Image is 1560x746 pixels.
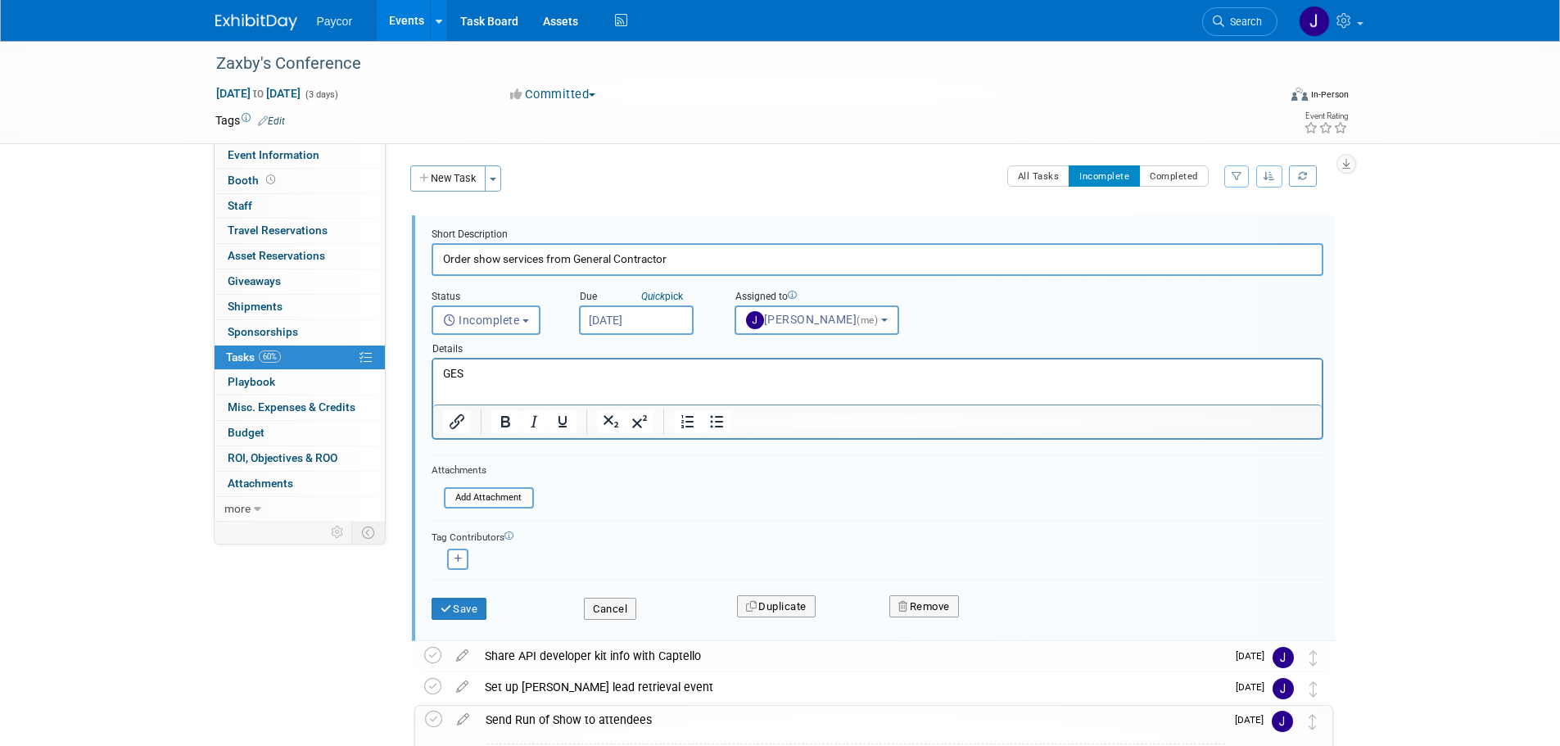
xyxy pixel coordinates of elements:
a: Search [1202,7,1277,36]
i: Move task [1309,681,1318,697]
span: Attachments [228,477,293,490]
span: Shipments [228,300,283,313]
a: edit [449,712,477,727]
input: Name of task or a short description [432,243,1323,275]
td: Personalize Event Tab Strip [323,522,352,543]
button: Completed [1139,165,1209,187]
span: Misc. Expenses & Credits [228,400,355,414]
a: Misc. Expenses & Credits [215,396,385,420]
button: Remove [889,595,959,618]
span: Search [1224,16,1262,28]
button: Duplicate [737,595,816,618]
a: Event Information [215,143,385,168]
button: Underline [549,410,577,433]
span: Booth not reserved yet [263,174,278,186]
div: Event Rating [1304,112,1348,120]
span: [PERSON_NAME] [746,313,881,326]
span: Incomplete [443,314,520,327]
button: Superscript [626,410,653,433]
span: [DATE] [1235,714,1272,726]
button: Committed [504,86,602,103]
input: Due Date [579,305,694,335]
div: Event Format [1181,85,1350,110]
div: Set up [PERSON_NAME] lead retrieval event [477,673,1226,701]
img: ExhibitDay [215,14,297,30]
span: (me) [857,314,878,326]
a: Playbook [215,370,385,395]
button: Cancel [584,598,636,621]
a: Refresh [1289,165,1317,187]
div: In-Person [1310,88,1349,101]
button: All Tasks [1007,165,1070,187]
button: Numbered list [674,410,702,433]
div: Due [579,290,710,305]
div: Share API developer kit info with Captello [477,642,1226,670]
a: ROI, Objectives & ROO [215,446,385,471]
a: more [215,497,385,522]
div: Send Run of Show to attendees [477,706,1225,734]
span: to [251,87,266,100]
button: Incomplete [432,305,540,335]
td: Toggle Event Tabs [351,522,385,543]
div: Assigned to [735,290,939,305]
img: Jenny Campbell [1299,6,1330,37]
a: Quickpick [638,290,686,303]
button: [PERSON_NAME](me) [735,305,899,335]
button: Save [432,598,487,621]
a: Edit [258,115,285,127]
img: Jenny Campbell [1273,678,1294,699]
img: Jenny Campbell [1273,647,1294,668]
a: Travel Reservations [215,219,385,243]
span: 60% [259,350,281,363]
span: [DATE] [1236,681,1273,693]
div: Details [432,335,1323,358]
img: Format-Inperson.png [1291,88,1308,101]
a: Sponsorships [215,320,385,345]
a: Budget [215,421,385,445]
button: Bold [491,410,519,433]
button: Subscript [597,410,625,433]
a: Tasks60% [215,346,385,370]
button: Italic [520,410,548,433]
a: Shipments [215,295,385,319]
div: Zaxby's Conference [210,49,1253,79]
img: Jenny Campbell [1272,711,1293,732]
a: edit [448,649,477,663]
div: Short Description [432,228,1323,243]
span: Giveaways [228,274,281,287]
div: Tag Contributors [432,527,1323,545]
div: Attachments [432,463,534,477]
span: Travel Reservations [228,224,328,237]
span: [DATE] [1236,650,1273,662]
span: ROI, Objectives & ROO [228,451,337,464]
a: Attachments [215,472,385,496]
span: more [224,502,251,515]
i: Move task [1309,650,1318,666]
span: Paycor [317,15,353,28]
a: Staff [215,194,385,219]
td: Tags [215,112,285,129]
a: Asset Reservations [215,244,385,269]
span: Booth [228,174,278,187]
i: Quick [641,291,665,302]
a: Giveaways [215,269,385,294]
span: Sponsorships [228,325,298,338]
span: Event Information [228,148,319,161]
span: Staff [228,199,252,212]
button: Bullet list [703,410,730,433]
span: Playbook [228,375,275,388]
span: Tasks [226,350,281,364]
iframe: Rich Text Area [433,359,1322,405]
button: Incomplete [1069,165,1140,187]
div: Status [432,290,554,305]
i: Move task [1309,714,1317,730]
span: Budget [228,426,265,439]
a: edit [448,680,477,694]
span: Asset Reservations [228,249,325,262]
span: [DATE] [DATE] [215,86,301,101]
a: Booth [215,169,385,193]
button: Insert/edit link [443,410,471,433]
button: New Task [410,165,486,192]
